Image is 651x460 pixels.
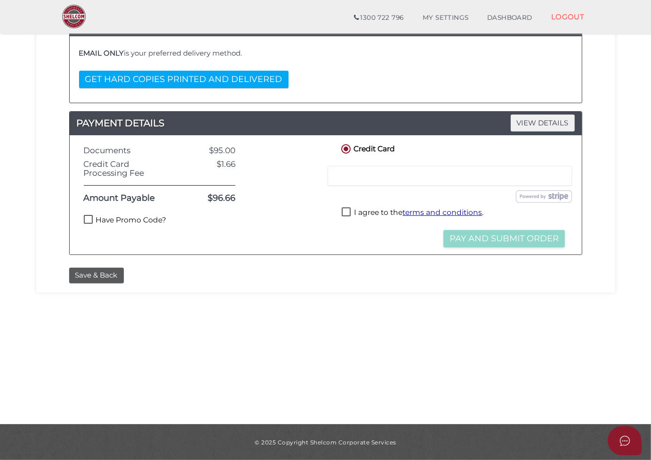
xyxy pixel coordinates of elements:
[608,426,642,455] button: Open asap
[345,8,413,27] a: 1300 722 796
[43,438,608,446] div: © 2025 Copyright Shelcom Corporate Services
[70,115,582,131] a: PAYMENT DETAILSVIEW DETAILS
[183,160,243,177] div: $1.66
[183,194,243,203] div: $96.66
[413,8,478,27] a: MY SETTINGS
[79,49,572,57] h4: is your preferred delivery method.
[183,146,243,155] div: $95.00
[339,142,395,154] label: Credit Card
[334,172,566,180] iframe: Secure card payment input frame
[69,268,124,283] button: Save & Back
[402,208,482,217] a: terms and conditions
[70,115,582,131] h4: PAYMENT DETAILS
[84,215,167,227] label: Have Promo Code?
[342,207,483,219] label: I agree to the .
[511,115,575,131] span: VIEW DETAILS
[77,146,183,155] div: Documents
[516,190,572,203] img: stripe.png
[77,194,183,203] div: Amount Payable
[478,8,542,27] a: DASHBOARD
[443,230,565,247] button: Pay and Submit Order
[79,49,124,57] b: EMAIL ONLY
[77,160,183,177] div: Credit Card Processing Fee
[542,7,594,26] a: LOGOUT
[79,71,289,88] button: GET HARD COPIES PRINTED AND DELIVERED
